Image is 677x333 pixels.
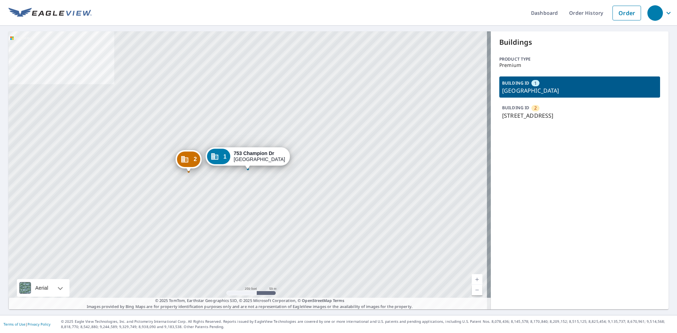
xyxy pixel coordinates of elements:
span: © 2025 TomTom, Earthstar Geographics SIO, © 2025 Microsoft Corporation, © [155,298,344,304]
a: Order [612,6,641,20]
img: EV Logo [8,8,92,18]
a: Terms [333,298,344,303]
div: Aerial [33,279,50,297]
a: Kasalukuyang Antas 17, Mag-zoom Out [472,285,482,295]
p: [GEOGRAPHIC_DATA] [502,86,657,95]
span: 2 [194,156,197,162]
a: Privacy Policy [28,322,50,327]
span: 1 [224,154,227,159]
p: BUILDING ID [502,80,529,86]
p: Images provided by Bing Maps are for property identification purposes only and are not a represen... [8,298,491,309]
p: | [4,322,50,326]
strong: 753 Champion Dr [234,150,274,156]
p: Product type [499,56,660,62]
div: Dropped pin, building 1, Commercial property, 753 Champion Dr Windsor, CO 80550 [206,147,290,169]
p: [STREET_ADDRESS] [502,111,657,120]
span: 1 [534,80,537,87]
p: © 2025 Eagle View Technologies, Inc. and Pictometry International Corp. All Rights Reserved. Repo... [61,319,673,329]
div: [GEOGRAPHIC_DATA] [234,150,285,162]
p: BUILDING ID [502,105,529,111]
p: Buildings [499,37,660,48]
a: Terms of Use [4,322,25,327]
p: Premium [499,62,660,68]
a: OpenStreetMap [302,298,331,303]
span: 2 [534,105,537,111]
div: Aerial [17,279,69,297]
div: Dropped pin, building 2, Commercial property, 871 Champion Dr Windsor, CO 80550 [176,150,202,172]
a: Kasalukuyang Antas 17, Mag-zoom In [472,274,482,285]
